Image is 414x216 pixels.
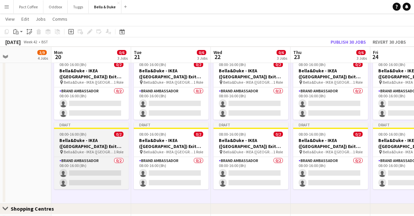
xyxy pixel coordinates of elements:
[353,62,363,67] span: 0/2
[54,122,129,189] app-job-card: Draft08:00-16:00 (8h)0/2Bella&Duke - IKEA ([GEOGRAPHIC_DATA]) Exit Door Bella&Duke - IKEA ([GEOGR...
[134,157,209,189] app-card-role: Brand Ambassador0/208:00-16:00 (8h)
[143,149,193,154] span: Bella&Duke - IKEA ([GEOGRAPHIC_DATA]) Exit Door
[68,0,89,13] button: Tuggs
[134,122,209,189] app-job-card: Draft08:00-16:00 (8h)0/2Bella&Duke - IKEA ([GEOGRAPHIC_DATA]) Exit Door Bella&Duke - IKEA ([GEOGR...
[22,39,39,44] span: Week 42
[117,56,128,61] div: 3 Jobs
[134,87,209,120] app-card-role: Brand Ambassador0/208:00-16:00 (8h)
[370,38,409,46] button: Revert 30 jobs
[194,62,203,67] span: 0/2
[353,149,363,154] span: 1 Role
[114,80,123,85] span: 1 Role
[54,137,129,149] h3: Bella&Duke - IKEA ([GEOGRAPHIC_DATA]) Exit Door
[134,68,209,80] h3: Bella&Duke - IKEA ([GEOGRAPHIC_DATA]) Exit Door
[214,157,288,189] app-card-role: Brand Ambassador0/208:00-16:00 (8h)
[21,16,29,22] span: Edit
[293,157,368,189] app-card-role: Brand Ambassador0/208:00-16:00 (8h)
[33,15,48,23] a: Jobs
[214,53,288,120] app-job-card: Draft08:00-16:00 (8h)0/2Bella&Duke - IKEA ([GEOGRAPHIC_DATA]) Exit Door Bella&Duke - IKEA ([GEOGR...
[134,122,209,128] div: Draft
[5,16,15,22] span: View
[214,137,288,149] h3: Bella&Duke - IKEA ([GEOGRAPHIC_DATA]) Exit Door
[38,56,48,61] div: 4 Jobs
[139,62,166,67] span: 08:00-16:00 (8h)
[292,53,302,61] span: 23
[293,49,302,55] span: Thu
[353,132,363,137] span: 0/2
[378,62,405,67] span: 08:00-16:00 (8h)
[293,122,368,128] div: Draft
[223,80,273,85] span: Bella&Duke - IKEA ([GEOGRAPHIC_DATA]) Exit Door
[114,62,123,67] span: 0/2
[5,39,21,45] div: [DATE]
[19,15,32,23] a: Edit
[357,56,367,61] div: 3 Jobs
[134,137,209,149] h3: Bella&Duke - IKEA ([GEOGRAPHIC_DATA]) Exit Door
[53,53,63,61] span: 20
[54,157,129,189] app-card-role: Brand Ambassador0/208:00-16:00 (8h)
[64,80,114,85] span: Bella&Duke - IKEA ([GEOGRAPHIC_DATA]) Exit Door
[114,132,123,137] span: 0/2
[64,149,114,154] span: Bella&Duke - IKEA ([GEOGRAPHIC_DATA]) Exit Door
[214,87,288,120] app-card-role: Brand Ambassador0/208:00-16:00 (8h)
[353,80,363,85] span: 1 Role
[134,53,209,120] app-job-card: Draft08:00-16:00 (8h)0/2Bella&Duke - IKEA ([GEOGRAPHIC_DATA]) Exit Door Bella&Duke - IKEA ([GEOGR...
[14,0,43,13] button: Pact Coffee
[214,68,288,80] h3: Bella&Duke - IKEA ([GEOGRAPHIC_DATA]) Exit Door
[11,205,59,212] div: Shopping Centres
[117,50,126,55] span: 0/6
[273,80,283,85] span: 1 Role
[139,132,166,137] span: 08:00-16:00 (8h)
[54,87,129,120] app-card-role: Brand Ambassador0/208:00-16:00 (8h)
[293,122,368,189] div: Draft08:00-16:00 (8h)0/2Bella&Duke - IKEA ([GEOGRAPHIC_DATA]) Exit Door Bella&Duke - IKEA ([GEOGR...
[54,49,63,55] span: Mon
[293,87,368,120] app-card-role: Brand Ambassador0/208:00-16:00 (8h)
[59,62,86,67] span: 08:00-16:00 (8h)
[37,50,47,55] span: 3/9
[303,80,353,85] span: Bella&Duke - IKEA ([GEOGRAPHIC_DATA]) Exit Door
[214,122,288,189] app-job-card: Draft08:00-16:00 (8h)0/2Bella&Duke - IKEA ([GEOGRAPHIC_DATA]) Exit Door Bella&Duke - IKEA ([GEOGR...
[54,122,129,128] div: Draft
[197,56,208,61] div: 3 Jobs
[277,56,287,61] div: 3 Jobs
[214,49,222,55] span: Wed
[328,38,369,46] button: Publish 30 jobs
[214,122,288,128] div: Draft
[54,53,129,120] app-job-card: Draft08:00-16:00 (8h)0/2Bella&Duke - IKEA ([GEOGRAPHIC_DATA]) Exit Door Bella&Duke - IKEA ([GEOGR...
[114,149,123,154] span: 1 Role
[219,132,246,137] span: 08:00-16:00 (8h)
[134,49,141,55] span: Tue
[219,62,246,67] span: 08:00-16:00 (8h)
[89,0,121,13] button: Bella & Duke
[133,53,141,61] span: 21
[41,39,48,44] div: BST
[373,49,378,55] span: Fri
[143,80,193,85] span: Bella&Duke - IKEA ([GEOGRAPHIC_DATA]) Exit Door
[193,149,203,154] span: 1 Role
[293,68,368,80] h3: Bella&Duke - IKEA ([GEOGRAPHIC_DATA]) Exit Door
[3,15,17,23] a: View
[293,53,368,120] app-job-card: Draft08:00-16:00 (8h)0/2Bella&Duke - IKEA ([GEOGRAPHIC_DATA]) Exit Door Bella&Duke - IKEA ([GEOGR...
[50,15,70,23] a: Comms
[293,137,368,149] h3: Bella&Duke - IKEA ([GEOGRAPHIC_DATA]) Exit Door
[378,132,405,137] span: 08:00-16:00 (8h)
[274,62,283,67] span: 0/2
[54,68,129,80] h3: Bella&Duke - IKEA ([GEOGRAPHIC_DATA]) Exit Door
[299,132,326,137] span: 08:00-16:00 (8h)
[213,53,222,61] span: 22
[43,0,68,13] button: Oddbox
[356,50,366,55] span: 0/6
[36,16,46,22] span: Jobs
[273,149,283,154] span: 1 Role
[277,50,286,55] span: 0/6
[299,62,326,67] span: 08:00-16:00 (8h)
[194,132,203,137] span: 0/2
[274,132,283,137] span: 0/2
